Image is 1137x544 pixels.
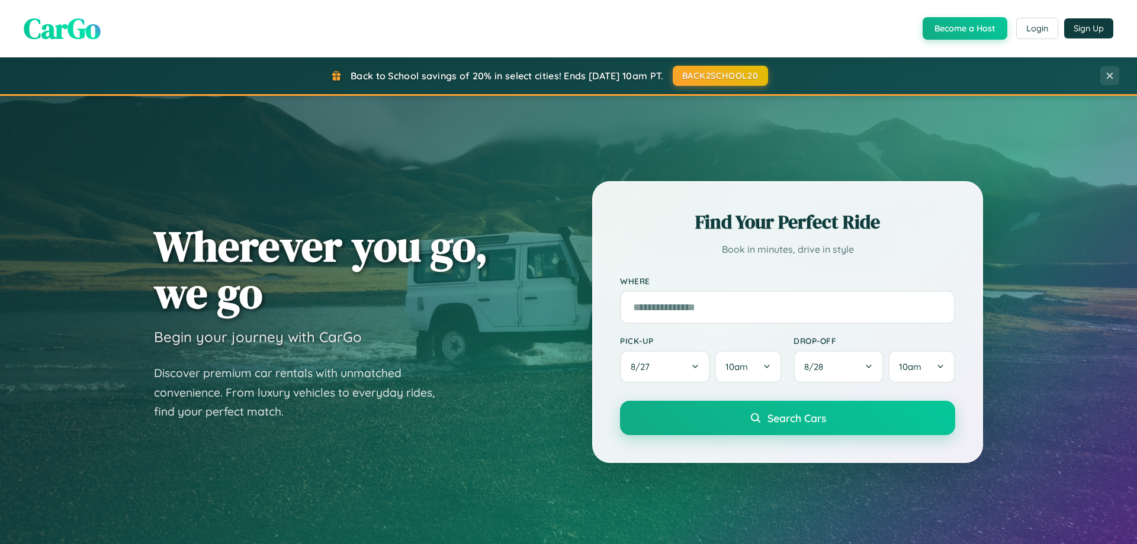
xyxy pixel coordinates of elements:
label: Where [620,276,955,286]
h2: Find Your Perfect Ride [620,209,955,235]
span: 10am [725,361,748,372]
button: Search Cars [620,401,955,435]
button: Become a Host [923,17,1007,40]
p: Book in minutes, drive in style [620,241,955,258]
label: Pick-up [620,336,782,346]
p: Discover premium car rentals with unmatched convenience. From luxury vehicles to everyday rides, ... [154,363,450,421]
button: BACK2SCHOOL20 [673,66,768,86]
h3: Begin your journey with CarGo [154,328,362,346]
span: 8 / 28 [804,361,829,372]
button: 10am [715,350,782,383]
h1: Wherever you go, we go [154,223,488,316]
span: 8 / 27 [631,361,656,372]
button: 10am [888,350,955,383]
button: Sign Up [1064,18,1113,38]
span: Search Cars [767,411,826,424]
button: Login [1016,18,1058,39]
label: Drop-off [794,336,955,346]
span: 10am [899,361,921,372]
span: CarGo [24,9,101,48]
button: 8/27 [620,350,710,383]
button: 8/28 [794,350,884,383]
span: Back to School savings of 20% in select cities! Ends [DATE] 10am PT. [351,70,663,82]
